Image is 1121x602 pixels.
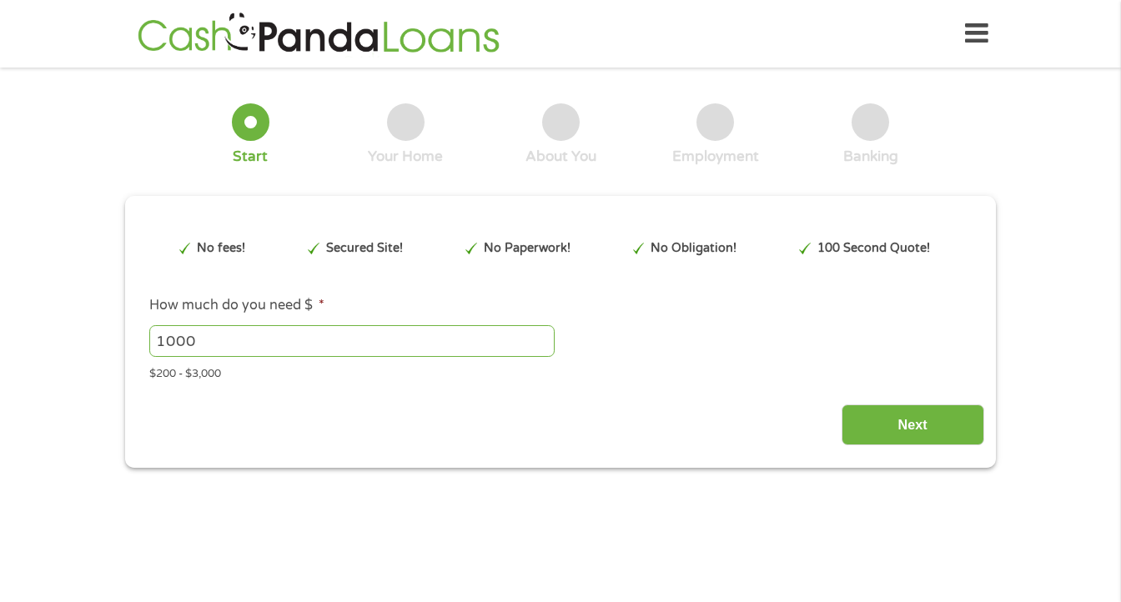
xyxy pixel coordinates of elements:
div: Banking [843,148,898,166]
p: 100 Second Quote! [817,239,930,258]
p: No Obligation! [651,239,736,258]
label: How much do you need $ [149,297,324,314]
p: No fees! [197,239,245,258]
div: Your Home [368,148,443,166]
input: Next [842,404,984,445]
p: No Paperwork! [484,239,571,258]
div: Employment [672,148,759,166]
p: Secured Site! [326,239,403,258]
div: About You [525,148,596,166]
div: Start [233,148,268,166]
img: GetLoanNow Logo [133,10,505,58]
div: $200 - $3,000 [149,360,972,383]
